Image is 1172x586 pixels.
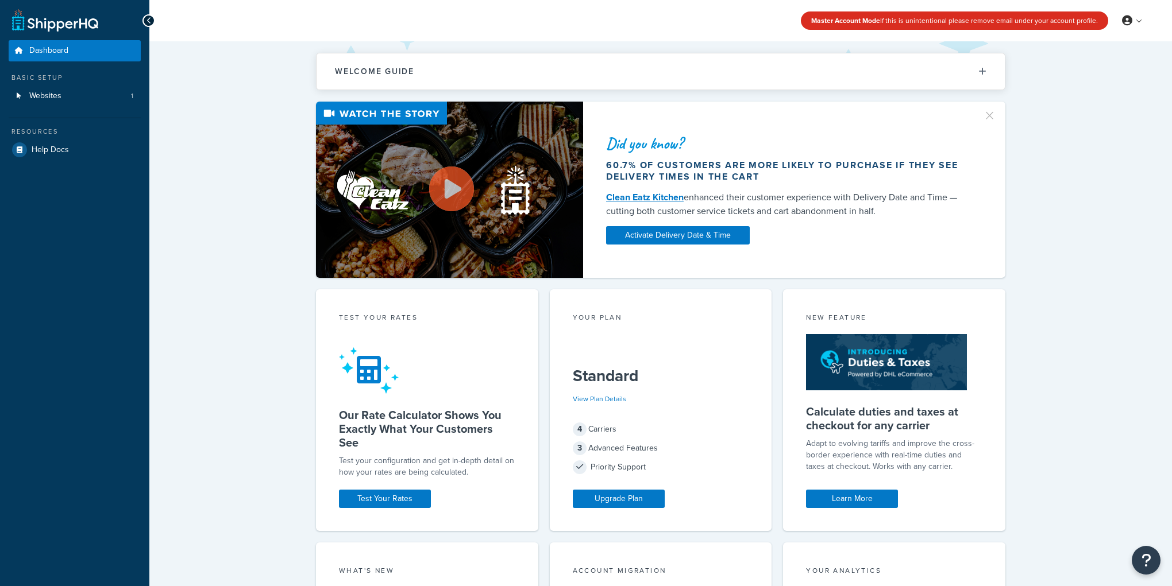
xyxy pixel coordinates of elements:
a: View Plan Details [573,394,626,404]
a: Activate Delivery Date & Time [606,226,750,245]
span: Dashboard [29,46,68,56]
button: Welcome Guide [317,53,1005,90]
div: Priority Support [573,459,749,475]
h5: Our Rate Calculator Shows You Exactly What Your Customers See [339,408,515,449]
div: enhanced their customer experience with Delivery Date and Time — cutting both customer service ti... [606,191,969,218]
div: Test your rates [339,312,515,325]
div: Account Migration [573,565,749,579]
h5: Calculate duties and taxes at checkout for any carrier [806,405,982,432]
div: New Feature [806,312,982,325]
div: Carriers [573,421,749,437]
span: Websites [29,91,61,101]
a: Upgrade Plan [573,490,665,508]
span: 1 [131,91,133,101]
span: 4 [573,422,587,436]
div: Resources [9,127,141,137]
div: Your Analytics [806,565,982,579]
strong: Master Account Mode [811,15,880,26]
div: Your Plan [573,312,749,325]
p: Adapt to evolving tariffs and improve the cross-border experience with real-time duties and taxes... [806,438,982,472]
li: Websites [9,86,141,107]
img: Video thumbnail [316,102,583,278]
a: Websites1 [9,86,141,107]
a: Test Your Rates [339,490,431,508]
a: Learn More [806,490,898,508]
button: Open Resource Center [1132,546,1161,575]
span: 3 [573,441,587,455]
div: Test your configuration and get in-depth detail on how your rates are being calculated. [339,455,515,478]
div: What's New [339,565,515,579]
a: Clean Eatz Kitchen [606,191,684,204]
div: Did you know? [606,135,969,152]
h2: Welcome Guide [335,67,414,76]
h5: Standard [573,367,749,385]
div: If this is unintentional please remove email under your account profile. [801,11,1108,30]
span: Help Docs [32,145,69,155]
div: 60.7% of customers are more likely to purchase if they see delivery times in the cart [606,160,969,183]
a: Dashboard [9,40,141,61]
div: Basic Setup [9,73,141,83]
a: Help Docs [9,139,141,160]
div: Advanced Features [573,440,749,456]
